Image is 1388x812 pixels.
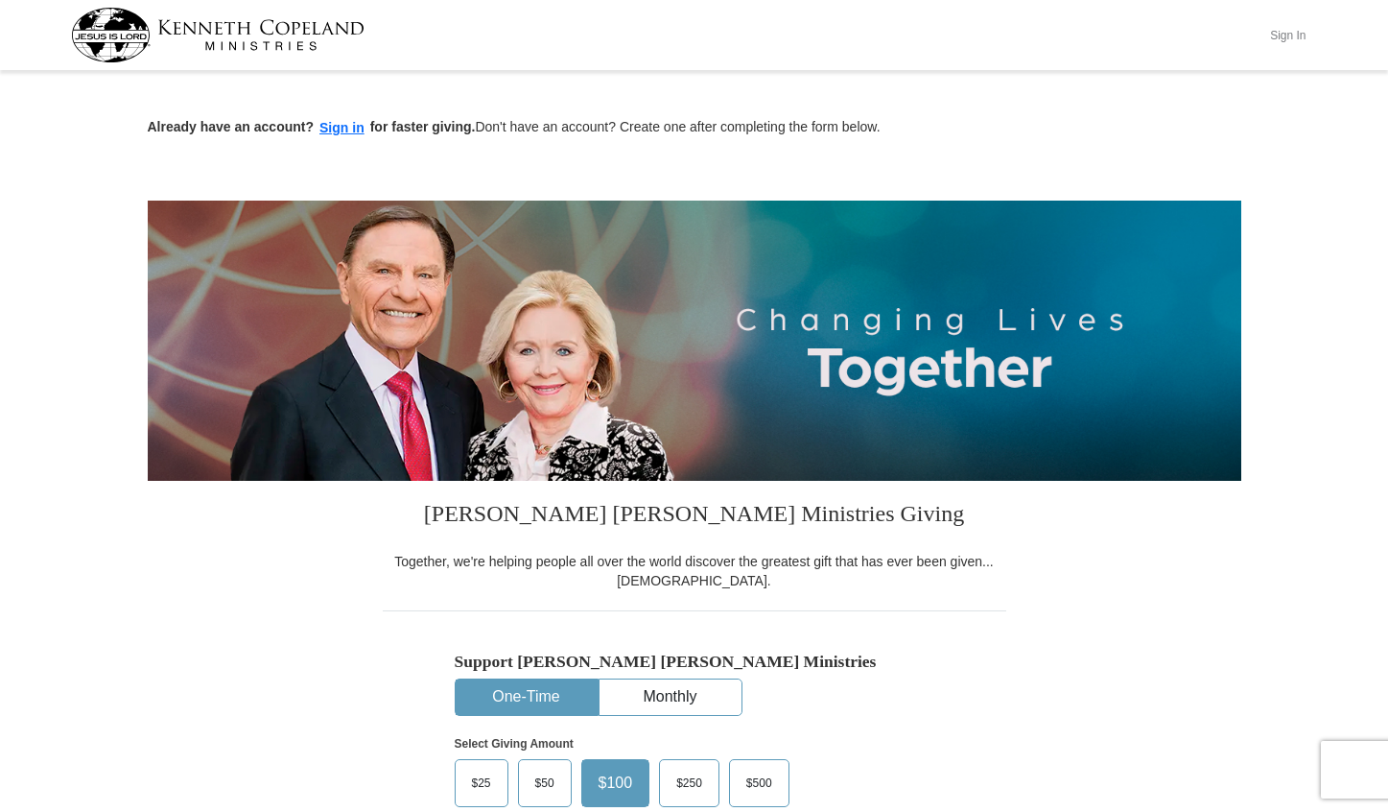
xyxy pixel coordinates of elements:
button: Sign In [1259,20,1317,50]
span: $25 [462,769,501,798]
span: $100 [589,769,643,798]
span: $500 [737,769,782,798]
strong: Select Giving Amount [455,737,574,751]
span: $250 [667,769,712,798]
p: Don't have an account? Create one after completing the form below. [148,117,1241,139]
button: Sign in [314,117,370,139]
h5: Support [PERSON_NAME] [PERSON_NAME] Ministries [455,652,934,672]
button: Monthly [600,680,741,715]
img: kcm-header-logo.svg [71,8,365,62]
span: $50 [526,769,564,798]
div: Together, we're helping people all over the world discover the greatest gift that has ever been g... [383,552,1006,590]
h3: [PERSON_NAME] [PERSON_NAME] Ministries Giving [383,481,1006,552]
button: One-Time [456,680,598,715]
strong: Already have an account? for faster giving. [148,119,476,134]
